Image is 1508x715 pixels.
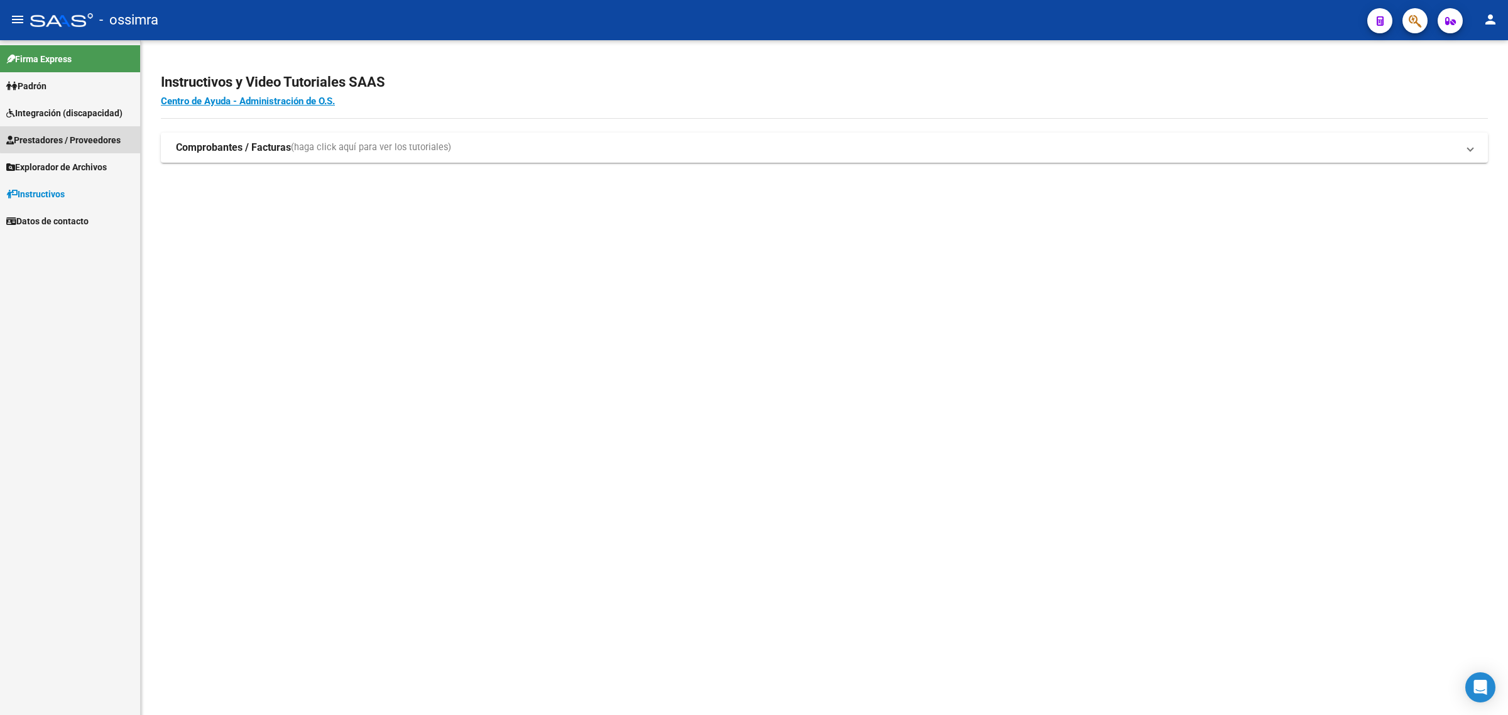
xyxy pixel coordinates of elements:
span: (haga click aquí para ver los tutoriales) [291,141,451,155]
span: Instructivos [6,187,65,201]
span: Integración (discapacidad) [6,106,123,120]
mat-icon: menu [10,12,25,27]
span: Prestadores / Proveedores [6,133,121,147]
mat-icon: person [1483,12,1498,27]
strong: Comprobantes / Facturas [176,141,291,155]
span: Firma Express [6,52,72,66]
span: Explorador de Archivos [6,160,107,174]
mat-expansion-panel-header: Comprobantes / Facturas(haga click aquí para ver los tutoriales) [161,133,1488,163]
a: Centro de Ayuda - Administración de O.S. [161,96,335,107]
span: Datos de contacto [6,214,89,228]
span: - ossimra [99,6,158,34]
div: Open Intercom Messenger [1465,672,1495,702]
h2: Instructivos y Video Tutoriales SAAS [161,70,1488,94]
span: Padrón [6,79,46,93]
